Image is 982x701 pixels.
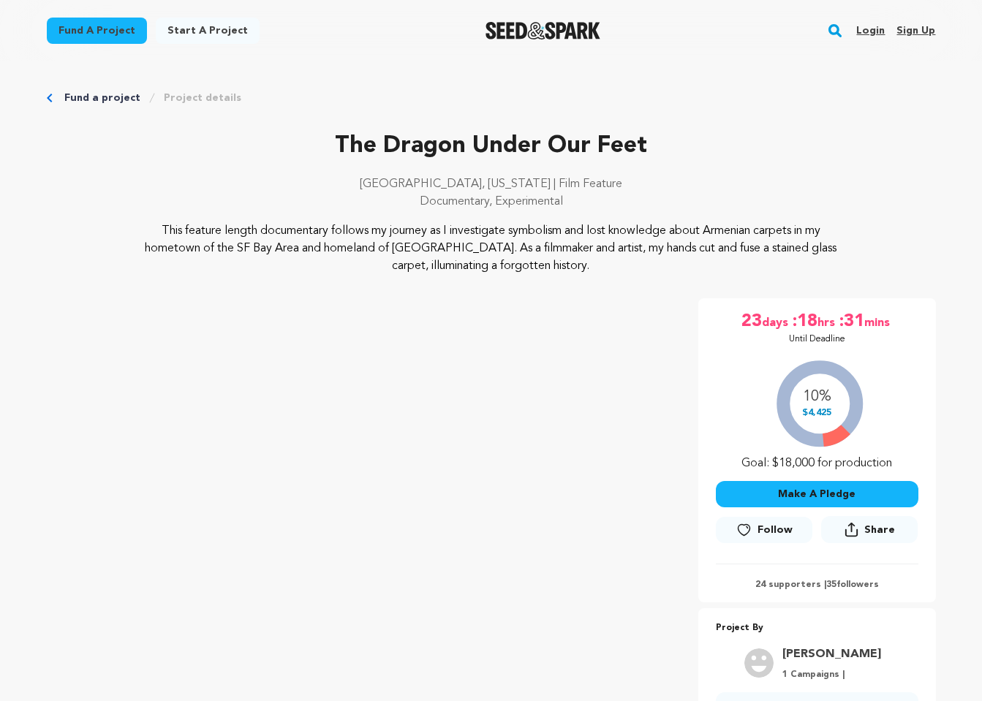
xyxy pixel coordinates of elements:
[864,310,893,333] span: mins
[47,193,936,211] p: Documentary, Experimental
[164,91,241,105] a: Project details
[762,310,791,333] span: days
[47,175,936,193] p: [GEOGRAPHIC_DATA], [US_STATE] | Film Feature
[782,645,881,663] a: Goto Tara Baghdassarian profile
[486,22,600,39] img: Seed&Spark Logo Dark Mode
[716,579,918,591] p: 24 supporters | followers
[47,129,936,164] p: The Dragon Under Our Feet
[716,517,812,543] a: Follow
[817,310,838,333] span: hrs
[64,91,140,105] a: Fund a project
[47,18,147,44] a: Fund a project
[789,333,845,345] p: Until Deadline
[758,523,793,537] span: Follow
[864,523,895,537] span: Share
[826,580,836,589] span: 35
[838,310,864,333] span: :31
[741,310,762,333] span: 23
[821,516,918,543] button: Share
[821,516,918,549] span: Share
[486,22,600,39] a: Seed&Spark Homepage
[856,19,885,42] a: Login
[156,18,260,44] a: Start a project
[782,669,881,681] p: 1 Campaigns |
[716,481,918,507] button: Make A Pledge
[47,91,936,105] div: Breadcrumb
[791,310,817,333] span: :18
[744,648,774,678] img: user.png
[896,19,935,42] a: Sign up
[716,620,918,637] p: Project By
[135,222,847,275] p: This feature length documentary follows my journey as I investigate symbolism and lost knowledge ...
